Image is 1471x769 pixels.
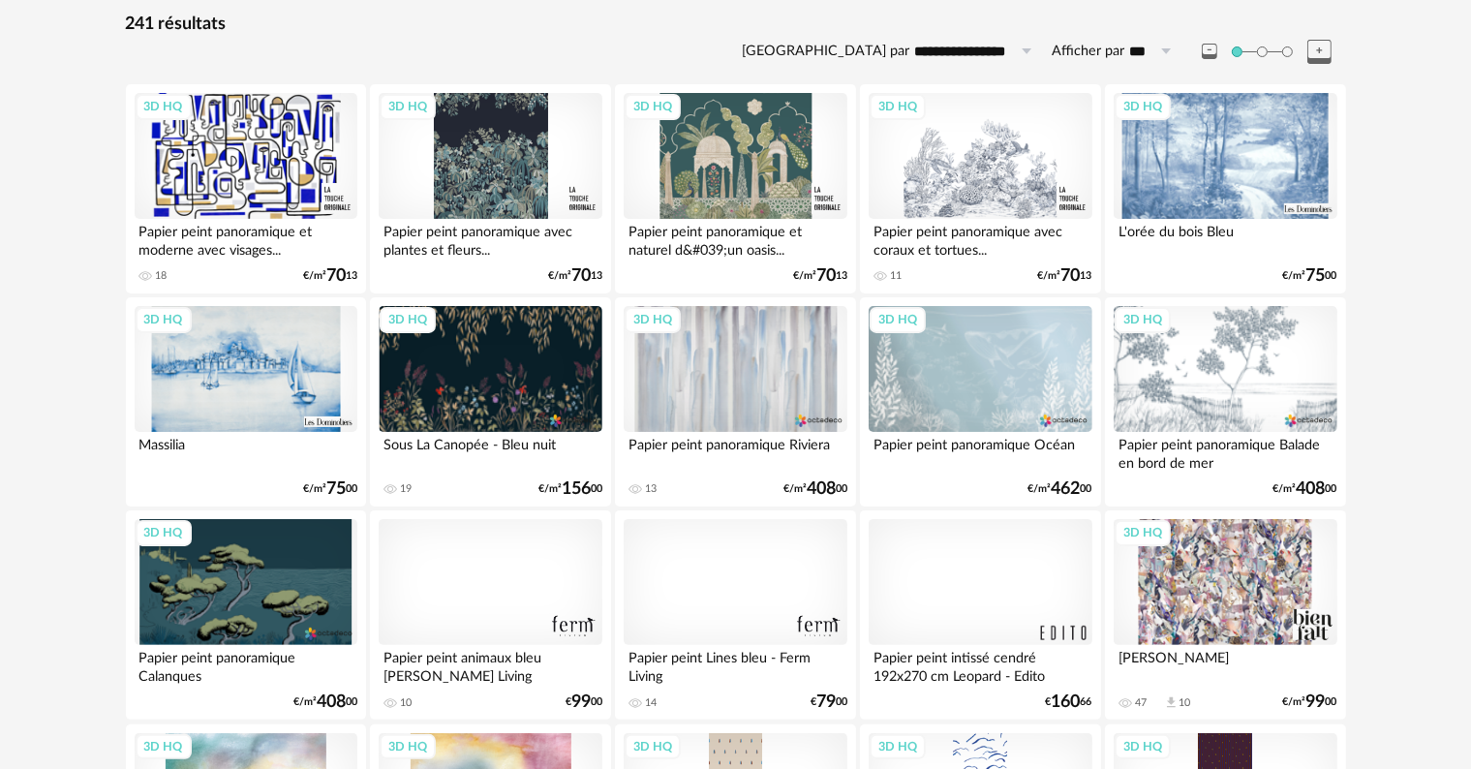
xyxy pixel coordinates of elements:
div: 3D HQ [870,94,926,119]
div: Papier peint panoramique et moderne avec visages... [135,219,357,258]
div: L'orée du bois Bleu [1114,219,1336,258]
div: 19 [400,482,412,496]
div: Papier peint panoramique Balade en bord de mer [1114,432,1336,471]
div: €/m² 13 [793,269,847,283]
div: Sous La Canopée - Bleu nuit [379,432,601,471]
div: 18 [156,269,168,283]
a: 3D HQ Papier peint panoramique Calanques €/m²40800 [126,510,366,720]
div: €/m² 00 [1273,482,1337,496]
div: 3D HQ [625,307,681,332]
div: 47 [1135,696,1147,710]
div: €/m² 00 [303,482,357,496]
a: Papier peint intissé cendré 192x270 cm Leopard - Edito €16066 [860,510,1100,720]
div: 3D HQ [1115,94,1171,119]
div: 3D HQ [380,734,436,759]
div: 241 résultats [126,14,1346,36]
div: 3D HQ [136,734,192,759]
a: 3D HQ Massilia €/m²7500 [126,297,366,507]
span: 70 [571,269,591,283]
span: 160 [1052,695,1081,709]
a: 3D HQ [PERSON_NAME] 47 Download icon 10 €/m²9900 [1105,510,1345,720]
div: 3D HQ [870,307,926,332]
a: 3D HQ Papier peint panoramique avec coraux et tortues... 11 €/m²7013 [860,84,1100,293]
div: 10 [1179,696,1190,710]
div: €/m² 00 [783,482,847,496]
div: Papier peint Lines bleu - Ferm Living [624,645,846,684]
div: Papier peint panoramique Calanques [135,645,357,684]
div: € 00 [811,695,847,709]
div: €/m² 00 [1283,269,1337,283]
span: 462 [1052,482,1081,496]
span: 75 [326,482,346,496]
div: Massilia [135,432,357,471]
div: €/m² 13 [303,269,357,283]
div: 3D HQ [1115,307,1171,332]
span: 75 [1306,269,1326,283]
div: Papier peint animaux bleu [PERSON_NAME] Living [379,645,601,684]
div: €/m² 13 [1038,269,1092,283]
a: 3D HQ L'orée du bois Bleu €/m²7500 [1105,84,1345,293]
a: Papier peint animaux bleu [PERSON_NAME] Living 10 €9900 [370,510,610,720]
a: Papier peint Lines bleu - Ferm Living 14 €7900 [615,510,855,720]
div: 3D HQ [380,94,436,119]
div: Papier peint panoramique avec plantes et fleurs... [379,219,601,258]
div: 3D HQ [136,307,192,332]
div: €/m² 00 [1028,482,1092,496]
a: 3D HQ Papier peint panoramique et moderne avec visages... 18 €/m²7013 [126,84,366,293]
div: 3D HQ [1115,520,1171,545]
span: 99 [1306,695,1326,709]
div: Papier peint panoramique Océan [869,432,1091,471]
a: 3D HQ Papier peint panoramique Balade en bord de mer €/m²40800 [1105,297,1345,507]
a: 3D HQ Papier peint panoramique Océan €/m²46200 [860,297,1100,507]
a: 3D HQ Sous La Canopée - Bleu nuit 19 €/m²15600 [370,297,610,507]
label: [GEOGRAPHIC_DATA] par [743,43,910,61]
div: 3D HQ [380,307,436,332]
span: 70 [326,269,346,283]
div: 3D HQ [625,734,681,759]
a: 3D HQ Papier peint panoramique et naturel d&#039;un oasis... €/m²7013 [615,84,855,293]
span: 408 [317,695,346,709]
span: 99 [571,695,591,709]
label: Afficher par [1053,43,1125,61]
div: Papier peint panoramique Riviera [624,432,846,471]
div: €/m² 00 [1283,695,1337,709]
a: 3D HQ Papier peint panoramique avec plantes et fleurs... €/m²7013 [370,84,610,293]
div: € 66 [1046,695,1092,709]
div: 3D HQ [625,94,681,119]
a: 3D HQ Papier peint panoramique Riviera 13 €/m²40800 [615,297,855,507]
div: 3D HQ [870,734,926,759]
div: [PERSON_NAME] [1114,645,1336,684]
span: Download icon [1164,695,1179,710]
div: 3D HQ [1115,734,1171,759]
span: 408 [1297,482,1326,496]
span: 79 [816,695,836,709]
div: 11 [890,269,902,283]
div: €/m² 00 [538,482,602,496]
span: 70 [816,269,836,283]
span: 70 [1061,269,1081,283]
div: 10 [400,696,412,710]
div: € 00 [566,695,602,709]
span: 408 [807,482,836,496]
div: 3D HQ [136,94,192,119]
span: 156 [562,482,591,496]
div: €/m² 00 [293,695,357,709]
div: Papier peint intissé cendré 192x270 cm Leopard - Edito [869,645,1091,684]
div: 13 [645,482,657,496]
div: Papier peint panoramique avec coraux et tortues... [869,219,1091,258]
div: Papier peint panoramique et naturel d&#039;un oasis... [624,219,846,258]
div: 3D HQ [136,520,192,545]
div: €/m² 13 [548,269,602,283]
div: 14 [645,696,657,710]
